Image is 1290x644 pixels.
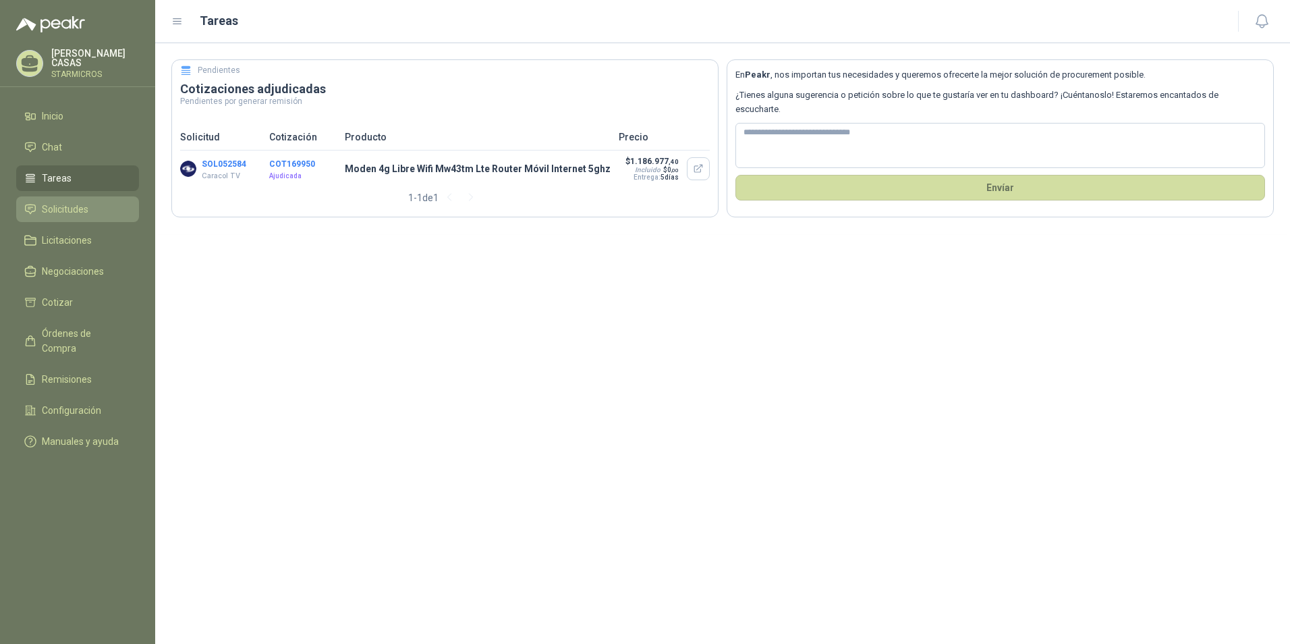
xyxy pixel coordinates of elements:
[16,290,139,315] a: Cotizar
[51,49,139,68] p: [PERSON_NAME] CASAS
[16,367,139,392] a: Remisiones
[200,11,238,30] h1: Tareas
[408,187,482,209] div: 1 - 1 de 1
[735,175,1265,200] button: Envíar
[51,70,139,78] p: STARMICROS
[180,161,196,177] img: Company Logo
[202,159,246,169] button: SOL052584
[16,398,139,423] a: Configuración
[630,157,679,166] span: 1.186.977
[42,264,104,279] span: Negociaciones
[42,434,119,449] span: Manuales y ayuda
[269,171,337,182] p: Ajudicada
[625,157,679,166] p: $
[345,161,611,176] p: Moden 4g Libre Wifi Mw43tm Lte Router Móvil Internet 5ghz
[667,166,679,173] span: 0
[16,103,139,129] a: Inicio
[42,202,88,217] span: Solicitudes
[16,321,139,361] a: Órdenes de Compra
[180,130,261,144] p: Solicitud
[42,326,126,356] span: Órdenes de Compra
[635,166,661,173] div: Incluido
[16,134,139,160] a: Chat
[16,259,139,284] a: Negociaciones
[625,173,679,181] p: Entrega:
[42,109,63,124] span: Inicio
[16,165,139,191] a: Tareas
[269,130,337,144] p: Cotización
[42,372,92,387] span: Remisiones
[42,171,72,186] span: Tareas
[619,130,710,144] p: Precio
[671,167,679,173] span: ,00
[735,68,1265,82] p: En , nos importan tus necesidades y queremos ofrecerte la mejor solución de procurement posible.
[180,81,710,97] h3: Cotizaciones adjudicadas
[202,171,246,182] p: Caracol TV
[269,159,315,169] button: COT169950
[669,158,679,165] span: ,40
[16,227,139,253] a: Licitaciones
[198,64,240,77] h5: Pendientes
[42,295,73,310] span: Cotizar
[180,97,710,105] p: Pendientes por generar remisión
[345,130,611,144] p: Producto
[663,166,679,173] span: $
[735,88,1265,116] p: ¿Tienes alguna sugerencia o petición sobre lo que te gustaría ver en tu dashboard? ¡Cuéntanoslo! ...
[745,70,770,80] b: Peakr
[16,16,85,32] img: Logo peakr
[42,233,92,248] span: Licitaciones
[661,173,679,181] span: 5 días
[42,403,101,418] span: Configuración
[42,140,62,155] span: Chat
[16,196,139,222] a: Solicitudes
[16,429,139,454] a: Manuales y ayuda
